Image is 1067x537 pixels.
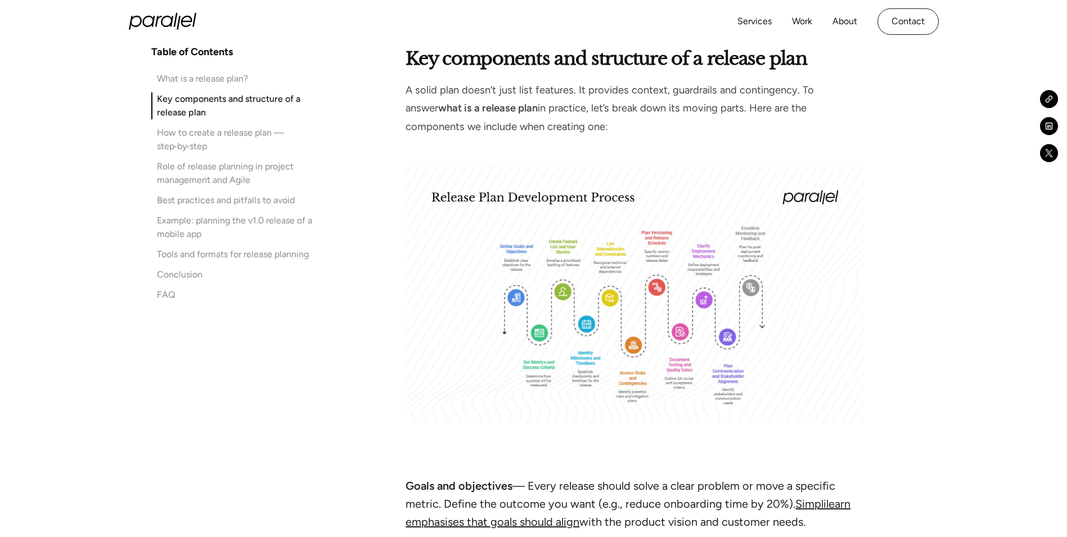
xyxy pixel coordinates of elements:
[157,214,329,241] div: Example: planning the v1.0 release of a mobile app
[157,248,309,261] div: Tools and formats for release planning
[157,72,248,86] div: What is a release plan?
[151,92,329,119] a: Key components and structure of a release plan
[157,126,329,153] div: How to create a release plan — step‑by‑step
[151,214,329,241] a: Example: planning the v1.0 release of a mobile app
[406,81,863,136] p: A solid plan doesn’t just list features. It provides context, guardrails and contingency. To answ...
[151,72,329,86] a: What is a release plan?
[151,160,329,187] a: Role of release planning in project management and Agile
[157,194,295,207] div: Best practices and pitfalls to avoid
[151,194,329,207] a: Best practices and pitfalls to avoid
[151,268,329,281] a: Conclusion
[877,8,939,35] a: Contact
[157,92,329,119] div: Key components and structure of a release plan
[792,14,812,30] a: Work
[129,13,196,30] a: home
[157,288,175,302] div: FAQ
[737,14,772,30] a: Services
[151,45,233,59] h4: Table of Contents
[406,47,807,70] strong: Key components and structure of a release plan
[151,248,329,261] a: Tools and formats for release planning
[157,268,202,281] div: Conclusion
[406,479,512,493] strong: Goals and objectives
[832,14,857,30] a: About
[406,165,863,423] img: Key components and structure of a release plan
[406,497,850,529] a: Simplilearn emphasises that goals should align
[157,160,329,187] div: Role of release planning in project management and Agile
[151,288,329,302] a: FAQ
[151,126,329,153] a: How to create a release plan — step‑by‑step
[438,102,538,114] strong: what is a release plan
